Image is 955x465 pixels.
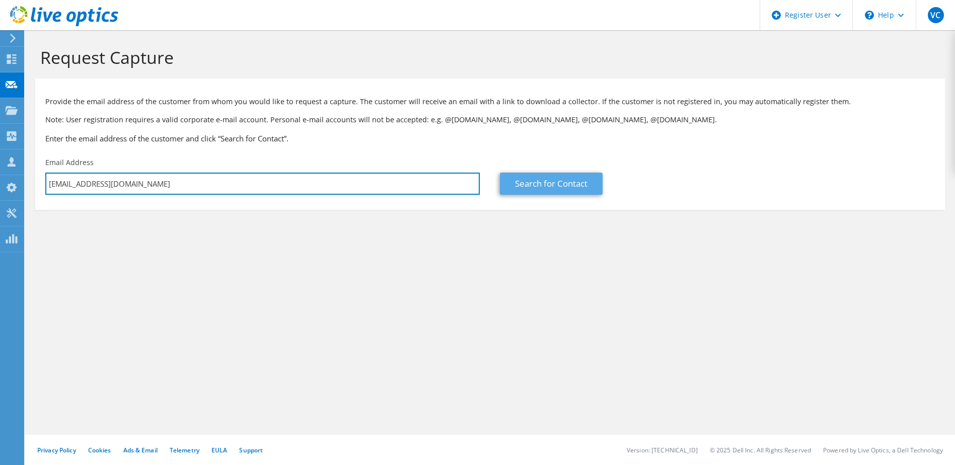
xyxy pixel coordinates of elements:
[37,446,76,454] a: Privacy Policy
[45,96,935,107] p: Provide the email address of the customer from whom you would like to request a capture. The cust...
[123,446,158,454] a: Ads & Email
[170,446,199,454] a: Telemetry
[211,446,227,454] a: EULA
[500,173,603,195] a: Search for Contact
[865,11,874,20] svg: \n
[88,446,111,454] a: Cookies
[239,446,263,454] a: Support
[45,133,935,144] h3: Enter the email address of the customer and click “Search for Contact”.
[40,47,935,68] h1: Request Capture
[710,446,811,454] li: © 2025 Dell Inc. All Rights Reserved
[45,158,94,168] label: Email Address
[627,446,698,454] li: Version: [TECHNICAL_ID]
[45,114,935,125] p: Note: User registration requires a valid corporate e-mail account. Personal e-mail accounts will ...
[823,446,943,454] li: Powered by Live Optics, a Dell Technology
[928,7,944,23] span: VC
